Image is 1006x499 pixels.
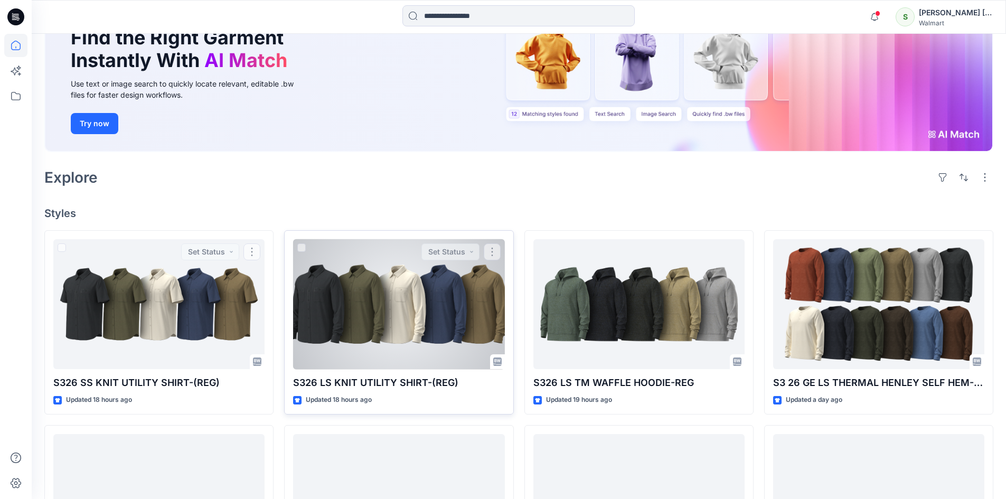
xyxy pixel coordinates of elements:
[53,239,265,370] a: S326 SS KNIT UTILITY SHIRT-(REG)
[66,394,132,406] p: Updated 18 hours ago
[53,375,265,390] p: S326 SS KNIT UTILITY SHIRT-(REG)
[293,239,504,370] a: S326 LS KNIT UTILITY SHIRT-(REG)
[44,207,993,220] h4: Styles
[44,169,98,186] h2: Explore
[919,19,993,27] div: Walmart
[773,239,984,370] a: S3 26 GE LS THERMAL HENLEY SELF HEM-(REG)_(2Miss Waffle)-Opt-1
[533,239,745,370] a: S326 LS TM WAFFLE HOODIE-REG
[773,375,984,390] p: S3 26 GE LS THERMAL HENLEY SELF HEM-(REG)_(2Miss Waffle)-Opt-1
[919,6,993,19] div: [PERSON_NAME] ​[PERSON_NAME]
[71,113,118,134] button: Try now
[204,49,287,72] span: AI Match
[896,7,915,26] div: S​
[71,78,308,100] div: Use text or image search to quickly locate relevant, editable .bw files for faster design workflows.
[293,375,504,390] p: S326 LS KNIT UTILITY SHIRT-(REG)
[71,26,293,72] h1: Find the Right Garment Instantly With
[546,394,612,406] p: Updated 19 hours ago
[533,375,745,390] p: S326 LS TM WAFFLE HOODIE-REG
[786,394,842,406] p: Updated a day ago
[306,394,372,406] p: Updated 18 hours ago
